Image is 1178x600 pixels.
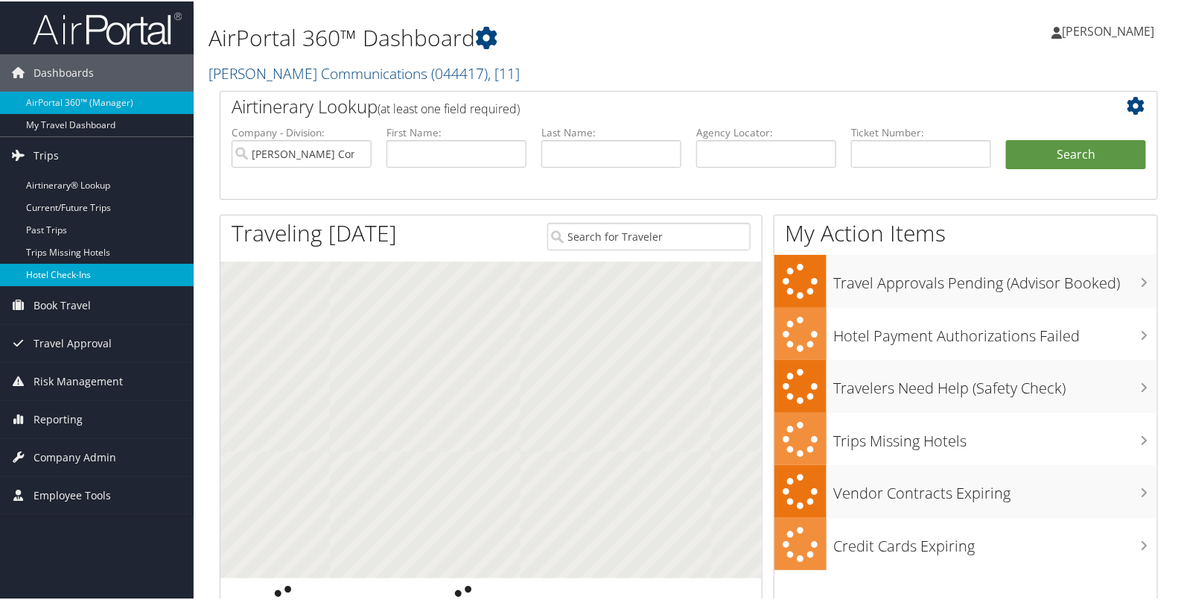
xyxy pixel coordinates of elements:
[696,124,836,139] label: Agency Locator:
[834,317,1157,345] h3: Hotel Payment Authorizations Failed
[774,359,1157,411] a: Travelers Need Help (Safety Check)
[774,517,1157,569] a: Credit Cards Expiring
[774,306,1157,359] a: Hotel Payment Authorizations Failed
[834,422,1157,450] h3: Trips Missing Hotels
[774,411,1157,464] a: Trips Missing Hotels
[774,253,1157,306] a: Travel Approvals Pending (Advisor Booked)
[834,369,1157,397] h3: Travelers Need Help (Safety Check)
[431,62,488,82] span: ( 044417 )
[232,216,397,247] h1: Traveling [DATE]
[774,216,1157,247] h1: My Action Items
[34,285,91,323] span: Book Travel
[774,464,1157,517] a: Vendor Contracts Expiring
[33,10,182,45] img: airportal-logo.png
[547,221,751,249] input: Search for Traveler
[34,361,123,399] span: Risk Management
[851,124,991,139] label: Ticket Number:
[208,62,520,82] a: [PERSON_NAME] Communications
[1062,22,1154,38] span: [PERSON_NAME]
[1006,139,1146,168] button: Search
[34,136,59,173] span: Trips
[232,124,372,139] label: Company - Division:
[232,92,1068,118] h2: Airtinerary Lookup
[34,438,116,475] span: Company Admin
[378,99,520,116] span: (at least one field required)
[208,21,849,52] h1: AirPortal 360™ Dashboard
[1051,7,1169,52] a: [PERSON_NAME]
[488,62,520,82] span: , [ 11 ]
[386,124,526,139] label: First Name:
[34,323,112,361] span: Travel Approval
[834,264,1157,292] h3: Travel Approvals Pending (Advisor Booked)
[34,400,83,437] span: Reporting
[541,124,681,139] label: Last Name:
[34,53,94,90] span: Dashboards
[834,527,1157,555] h3: Credit Cards Expiring
[34,476,111,513] span: Employee Tools
[834,474,1157,502] h3: Vendor Contracts Expiring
